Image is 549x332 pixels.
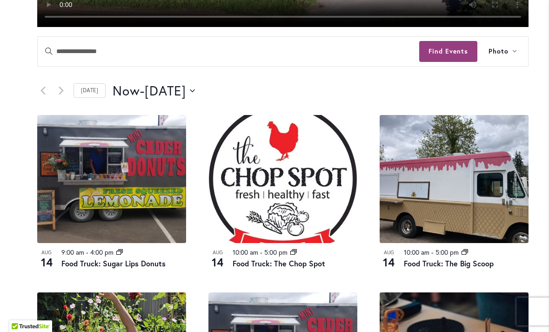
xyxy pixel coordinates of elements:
[380,115,529,243] img: Food Truck: The Big Scoop
[113,81,140,100] span: Now
[208,115,357,243] img: THE CHOP SPOT PDX – Food Truck
[61,248,84,257] time: 9:00 am
[37,254,56,270] span: 14
[233,248,258,257] time: 10:00 am
[7,299,33,325] iframe: Launch Accessibility Center
[233,258,325,268] a: Food Truck: The Chop Spot
[55,85,67,96] a: Next Events
[86,248,88,257] span: -
[208,254,227,270] span: 14
[113,81,195,100] button: Click to toggle datepicker
[37,249,56,257] span: Aug
[489,46,509,57] span: Photo
[260,248,262,257] span: -
[404,248,429,257] time: 10:00 am
[435,248,459,257] time: 5:00 pm
[264,248,288,257] time: 5:00 pm
[380,249,398,257] span: Aug
[140,81,145,100] span: -
[431,248,434,257] span: -
[61,258,166,268] a: Food Truck: Sugar Lips Donuts
[90,248,114,257] time: 4:00 pm
[208,249,227,257] span: Aug
[37,115,186,243] img: Food Truck: Sugar Lips Apple Cider Donuts
[404,258,494,268] a: Food Truck: The Big Scoop
[477,37,528,66] button: Photo
[419,41,477,62] button: Find Events
[37,85,48,96] a: Previous Events
[74,83,106,98] a: Click to select today's date
[380,254,398,270] span: 14
[145,81,186,100] span: [DATE]
[38,37,419,66] input: Enter Keyword. Search for events by Keyword.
